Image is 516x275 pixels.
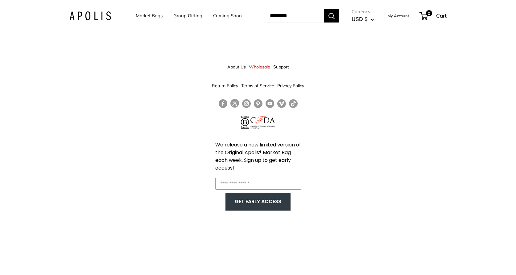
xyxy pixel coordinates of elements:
[254,99,262,108] a: Follow us on Pinterest
[426,10,432,16] span: 0
[266,99,274,108] a: Follow us on YouTube
[173,11,202,20] a: Group Gifting
[241,80,274,91] a: Terms of Service
[265,9,324,23] input: Search...
[249,61,270,72] a: Wholesale
[352,14,374,24] button: USD $
[227,61,246,72] a: About Us
[277,99,286,108] a: Follow us on Vimeo
[232,196,284,207] button: GET EARLY ACCESS
[250,116,275,129] img: Council of Fashion Designers of America Member
[215,141,301,171] span: We release a new limited version of the Original Apolis® Market Bag each week. Sign up to get ear...
[219,99,227,108] a: Follow us on Facebook
[420,11,447,21] a: 0 Cart
[277,80,304,91] a: Privacy Policy
[212,80,238,91] a: Return Policy
[324,9,339,23] button: Search
[215,178,301,190] input: Enter your email
[242,99,251,108] a: Follow us on Instagram
[352,16,368,22] span: USD $
[241,116,249,129] img: Certified B Corporation
[289,99,298,108] a: Follow us on Tumblr
[69,11,111,20] img: Apolis
[230,99,239,110] a: Follow us on Twitter
[387,12,409,19] a: My Account
[436,12,447,19] span: Cart
[213,11,242,20] a: Coming Soon
[273,61,289,72] a: Support
[352,7,374,16] span: Currency
[136,11,163,20] a: Market Bags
